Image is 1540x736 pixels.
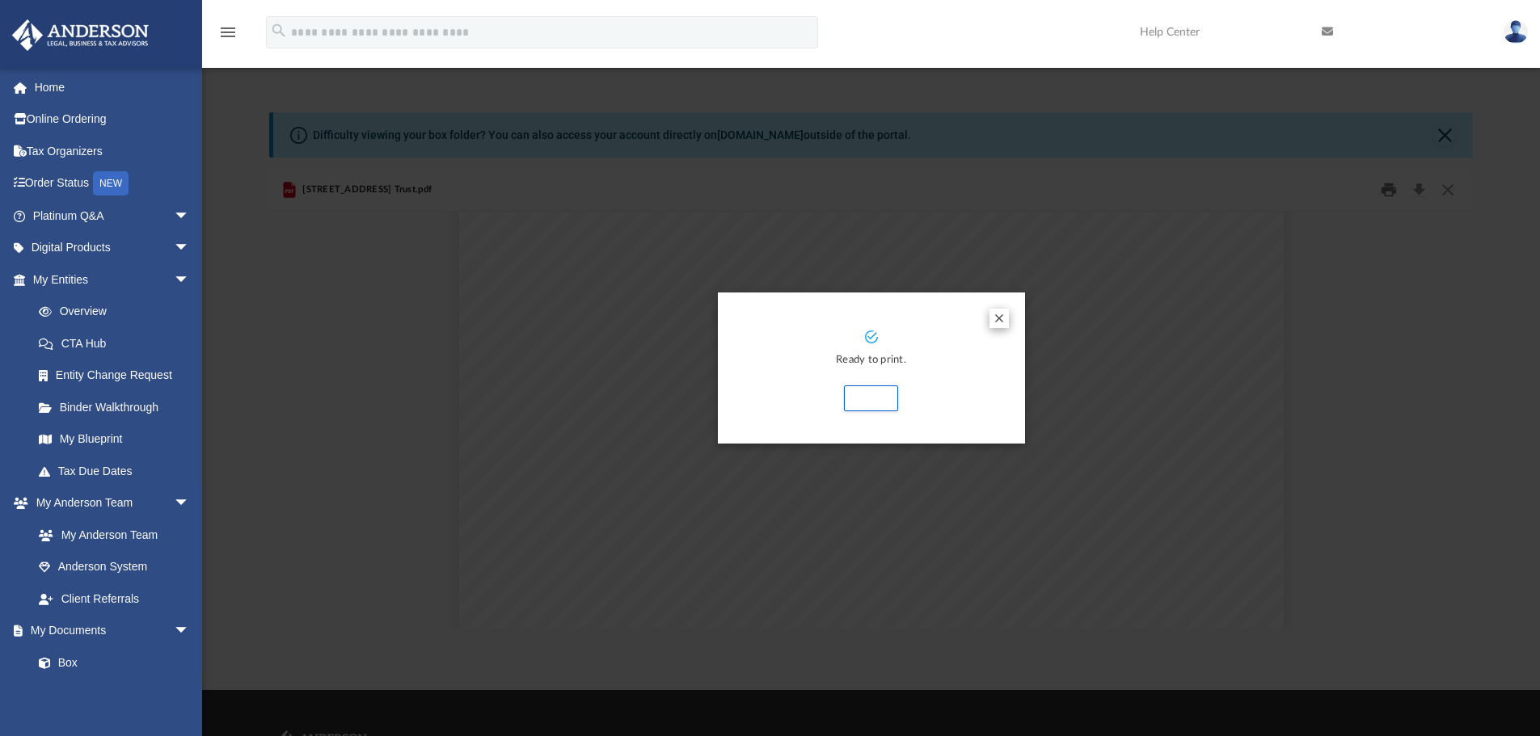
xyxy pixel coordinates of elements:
span: arrow_drop_down [174,263,206,297]
a: Platinum Q&Aarrow_drop_down [11,200,214,232]
span: arrow_drop_down [174,200,206,233]
a: Overview [23,296,214,328]
a: My Documentsarrow_drop_down [11,615,206,647]
a: Online Ordering [11,103,214,136]
a: My Anderson Team [23,519,198,551]
div: NEW [93,171,129,196]
a: Order StatusNEW [11,167,214,200]
a: Tax Due Dates [23,455,214,487]
p: Ready to print. [734,351,1009,370]
a: menu [218,31,238,42]
i: search [270,22,288,40]
a: Home [11,71,214,103]
a: My Entitiesarrow_drop_down [11,263,214,296]
i: menu [218,23,238,42]
img: User Pic [1504,20,1528,44]
a: Anderson System [23,551,206,583]
span: arrow_drop_down [174,615,206,648]
a: Tax Organizers [11,135,214,167]
a: Entity Change Request [23,360,214,392]
button: Print [844,385,898,411]
span: arrow_drop_down [174,487,206,520]
div: Preview [269,169,1474,629]
a: Client Referrals [23,582,206,615]
a: My Anderson Teamarrow_drop_down [11,487,206,519]
a: CTA Hub [23,327,214,360]
a: Digital Productsarrow_drop_down [11,232,214,264]
img: Anderson Advisors Platinum Portal [7,19,154,51]
a: Box [23,646,198,679]
a: My Blueprint [23,423,206,456]
span: arrow_drop_down [174,232,206,265]
a: Meeting Minutes [23,679,206,711]
a: Binder Walkthrough [23,391,214,423]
